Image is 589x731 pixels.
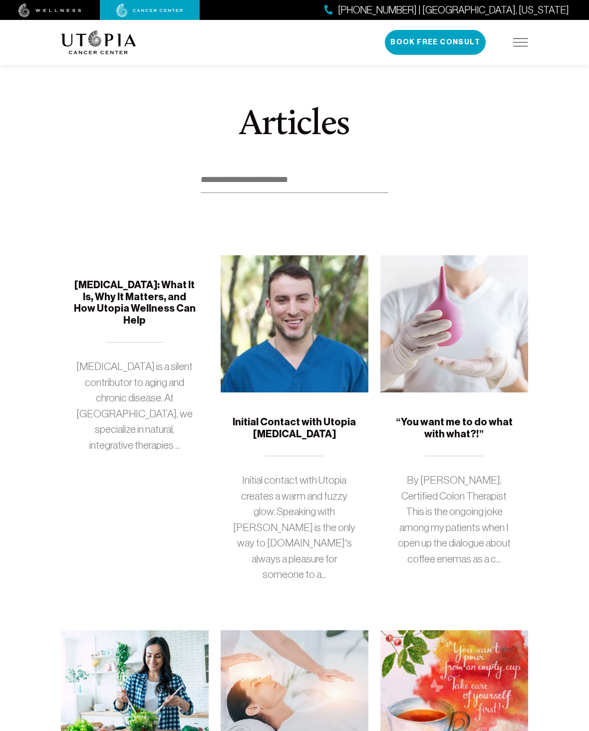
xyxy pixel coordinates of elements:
img: “You want me to do what with what?!” [380,255,528,392]
h1: Articles [201,107,388,143]
a: [PHONE_NUMBER] | [GEOGRAPHIC_DATA], [US_STATE] [324,3,569,17]
img: cancer center [116,3,183,17]
img: Initial Contact with Utopia Cancer Center [221,255,368,392]
a: [MEDICAL_DATA]: What It Is, Why It Matters, and How Utopia Wellness Can Help[MEDICAL_DATA] is a s... [61,255,209,501]
button: Book Free Consult [385,30,486,55]
p: Initial contact with Utopia creates a warm and fuzzy glow. Speaking with [PERSON_NAME] is the onl... [233,472,356,582]
h5: [MEDICAL_DATA]: What It Is, Why It Matters, and How Utopia Wellness Can Help [73,279,197,326]
a: “You want me to do what with what?!”“You want me to do what with what?!”By [PERSON_NAME], Certifi... [380,255,528,614]
img: wellness [18,3,81,17]
h5: “You want me to do what with what?!” [392,416,516,440]
a: Initial Contact with Utopia Cancer CenterInitial Contact with Utopia [MEDICAL_DATA]Initial contac... [221,255,368,630]
h5: Initial Contact with Utopia [MEDICAL_DATA] [233,416,356,440]
span: [PHONE_NUMBER] | [GEOGRAPHIC_DATA], [US_STATE] [338,3,569,17]
p: By [PERSON_NAME], Certified Colon Therapist This is the ongoing joke among my patients when I ope... [392,472,516,566]
p: [MEDICAL_DATA] is a silent contributor to aging and chronic disease. At [GEOGRAPHIC_DATA], we spe... [73,359,197,453]
img: logo [61,30,136,54]
img: icon-hamburger [513,38,528,46]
